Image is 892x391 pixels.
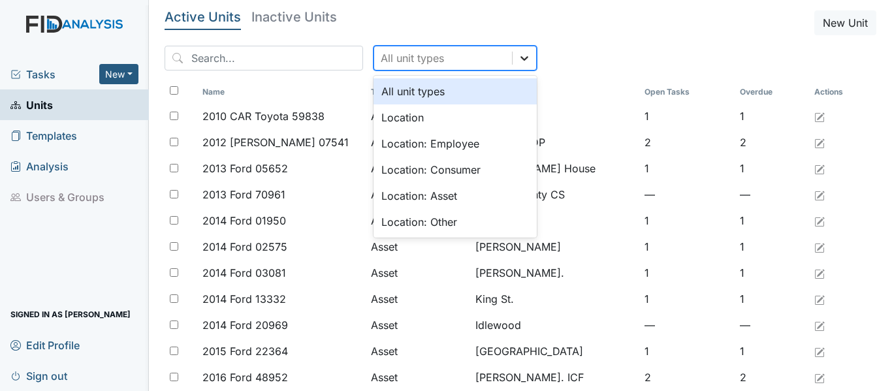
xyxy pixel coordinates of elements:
th: Toggle SortBy [639,81,735,103]
span: Templates [10,125,77,146]
td: 1 [639,260,735,286]
td: — [735,181,809,208]
span: Units [10,95,53,115]
td: Idlewood [470,312,639,338]
td: Asset [366,312,470,338]
td: — [735,312,809,338]
td: 1 [735,103,809,129]
a: Edit [814,317,825,333]
div: All unit types [381,50,444,66]
td: 1 [735,286,809,312]
td: 1 [639,286,735,312]
td: Wilson County CS [470,181,639,208]
td: [PERSON_NAME] [470,234,639,260]
span: 2016 Ford 48952 [202,369,288,385]
div: Location: Other [374,209,537,235]
td: 1 [639,234,735,260]
td: 1 [639,208,735,234]
a: Edit [814,161,825,176]
td: 1 [639,103,735,129]
a: Edit [814,343,825,359]
td: 1 [735,260,809,286]
span: 2014 Ford 20969 [202,317,288,333]
button: New [99,64,138,84]
div: Location: Employee [374,131,537,157]
td: [PERSON_NAME]. ICF [470,364,639,390]
span: Edit Profile [10,335,80,355]
h5: Active Units [165,10,241,23]
td: Asset [366,208,470,234]
td: [PERSON_NAME]. [470,260,639,286]
h5: Inactive Units [251,10,337,23]
td: 1 [735,155,809,181]
td: Asset [366,234,470,260]
span: 2013 Ford 05652 [202,161,288,176]
span: 2014 Ford 13332 [202,291,286,307]
td: Asset [366,129,470,155]
a: Edit [814,213,825,228]
div: Location [374,104,537,131]
span: 2012 [PERSON_NAME] 07541 [202,134,349,150]
td: Asset [366,364,470,390]
td: 1 [639,155,735,181]
td: King St. [470,286,639,312]
td: Green Tee [470,103,639,129]
td: Asset [366,338,470,364]
a: Edit [814,239,825,255]
th: Toggle SortBy [197,81,366,103]
td: 1 [735,234,809,260]
div: Location: Consumer [374,157,537,183]
td: — [639,181,735,208]
span: 2013 Ford 70961 [202,187,285,202]
td: [PERSON_NAME] House [470,155,639,181]
button: New Unit [814,10,876,35]
td: 2 [735,364,809,390]
div: Location: Asset [374,183,537,209]
a: Tasks [10,67,99,82]
td: 2 [639,364,735,390]
span: Sign out [10,366,67,386]
td: Asset [366,155,470,181]
td: Walnut St. [470,208,639,234]
span: 2014 Ford 02575 [202,239,287,255]
td: Asset [366,286,470,312]
a: Edit [814,187,825,202]
td: Asset [366,103,470,129]
a: Edit [814,369,825,385]
span: 2015 Ford 22364 [202,343,288,359]
span: 2014 Ford 01950 [202,213,286,228]
td: Asset [366,181,470,208]
span: 2014 Ford 03081 [202,265,286,281]
td: [GEOGRAPHIC_DATA] [470,338,639,364]
th: Actions [809,81,874,103]
a: Edit [814,291,825,307]
th: Toggle SortBy [470,81,639,103]
span: Analysis [10,156,69,176]
span: 2010 CAR Toyota 59838 [202,108,325,124]
div: All unit types [374,78,537,104]
th: Toggle SortBy [366,81,470,103]
td: Goldsboro DP [470,129,639,155]
span: Signed in as [PERSON_NAME] [10,304,131,324]
td: 1 [735,338,809,364]
a: Edit [814,134,825,150]
input: Toggle All Rows Selected [170,86,178,95]
td: 1 [639,338,735,364]
td: 1 [735,208,809,234]
a: Edit [814,108,825,124]
td: — [639,312,735,338]
th: Toggle SortBy [735,81,809,103]
td: 2 [639,129,735,155]
a: Edit [814,265,825,281]
td: Asset [366,260,470,286]
td: 2 [735,129,809,155]
input: Search... [165,46,363,70]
